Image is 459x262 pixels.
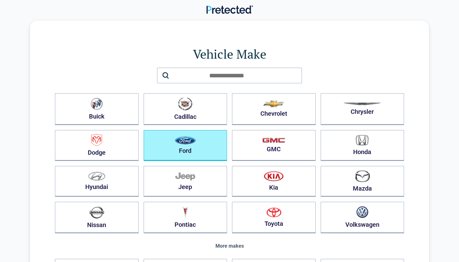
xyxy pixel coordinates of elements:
button: Kia [232,166,316,197]
button: Chevrolet [232,93,316,125]
button: Ford [144,130,227,161]
button: Honda [321,130,404,161]
button: Toyota [232,202,316,233]
button: Hyundai [55,166,139,197]
div: More makes [55,243,404,249]
button: Cadillac [144,93,227,125]
button: Dodge [55,130,139,161]
button: Volkswagen [321,202,404,233]
button: Nissan [55,202,139,233]
button: Mazda [321,166,404,197]
button: Pontiac [144,202,227,233]
button: Buick [55,93,139,125]
button: GMC [232,130,316,161]
button: Jeep [144,166,227,197]
h1: Vehicle Make [55,45,404,63]
button: Chrysler [321,93,404,125]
